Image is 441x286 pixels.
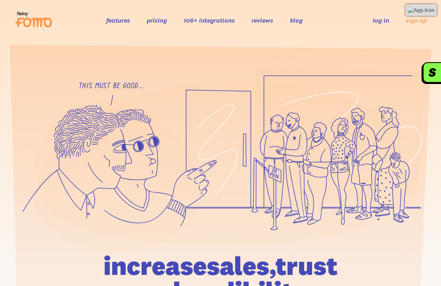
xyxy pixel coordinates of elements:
a: reviews [251,16,273,24]
a: pricing [147,16,167,24]
a: features [106,16,130,24]
a: log in [373,16,389,24]
a: blog [290,16,303,24]
a: 106+ integrations [184,16,235,24]
a: sign up [406,16,427,25]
